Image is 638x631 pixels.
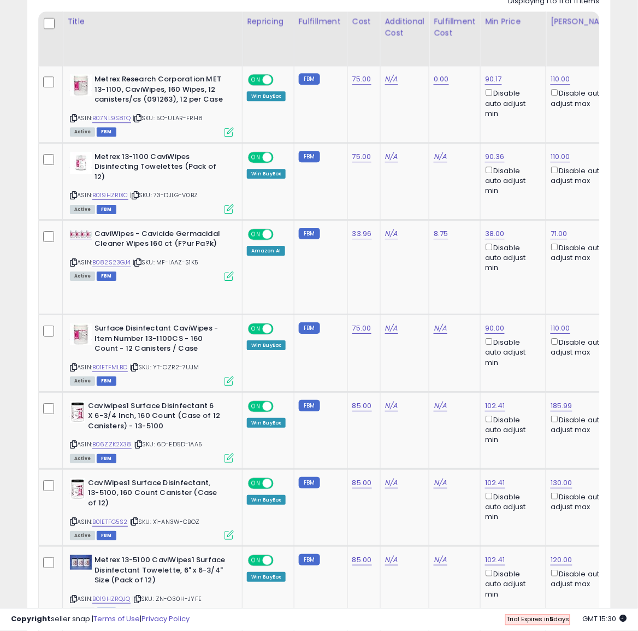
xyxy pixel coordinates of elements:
span: All listings currently available for purchase on Amazon [70,376,95,386]
a: N/A [434,555,447,565]
img: 41gVdiQHdwL._SL40_.jpg [70,555,92,570]
b: Metrex 13-1100 CaviWipes Disinfecting Towelettes (Pack of 12) [94,152,227,185]
a: B082S23GJ4 [92,258,131,267]
span: FBM [97,205,116,214]
span: | SKU: X1-AN3W-CBOZ [129,517,199,526]
div: ASIN: [70,478,234,539]
span: ON [249,230,263,239]
span: OFF [272,556,290,565]
span: FBM [97,272,116,281]
a: 102.41 [485,477,505,488]
div: Cost [352,16,376,27]
span: 2025-10-8 15:30 GMT [583,614,627,624]
span: All listings currently available for purchase on Amazon [70,127,95,137]
div: Disable auto adjust min [485,87,537,118]
span: | SKU: YT-CZR2-7UJM [129,363,199,371]
b: Surface Disinfectant CaviWipes - Item Number 13-1100CS - 160 Count - 12 Canisters / Case [94,323,227,357]
div: Disable auto adjust min [485,336,537,367]
small: FBM [299,322,320,334]
span: ON [249,152,263,162]
a: 130.00 [551,477,572,488]
span: All listings currently available for purchase on Amazon [70,272,95,281]
span: OFF [272,230,290,239]
div: Disable auto adjust min [485,568,537,599]
img: 41gj9U1x2BL._SL40_.jpg [70,401,85,423]
div: Disable auto adjust min [485,241,537,273]
span: ON [249,402,263,411]
a: 75.00 [352,74,371,85]
a: Privacy Policy [141,614,190,624]
a: N/A [385,323,398,334]
span: | SKU: 5O-ULAR-FRH8 [133,114,203,122]
span: OFF [272,325,290,334]
div: Disable auto adjust min [485,491,537,522]
span: ON [249,479,263,488]
a: 8.75 [434,228,448,239]
div: ASIN: [70,74,234,135]
div: Disable auto adjust min [485,164,537,196]
span: All listings currently available for purchase on Amazon [70,531,95,540]
b: Metrex Research Corporation MET 13-1100, CaviWipes, 160 Wipes, 12 canisters/cs (091263), 12 per Case [94,74,227,108]
span: OFF [272,402,290,411]
a: B01ETFG5S2 [92,517,128,527]
a: 102.41 [485,400,505,411]
div: Disable auto adjust max [551,568,612,589]
span: FBM [97,376,116,386]
div: Disable auto adjust max [551,491,612,512]
span: OFF [272,75,290,85]
img: 416TjfRCSlL._SL40_.jpg [70,74,92,96]
img: 41nk3qDUAmL._SL40_.jpg [70,152,92,174]
small: FBM [299,477,320,488]
a: 75.00 [352,323,371,334]
span: ON [249,556,263,565]
a: B019HZRQJQ [92,594,131,604]
span: | SKU: ZN-O30H-JYFE [132,594,202,603]
span: | SKU: MF-IAAZ-S1K5 [133,258,198,267]
div: Fulfillment [299,16,343,27]
span: ON [249,325,263,334]
small: FBM [299,151,320,162]
div: Title [67,16,238,27]
a: B06ZZK2X38 [92,440,132,449]
span: | SKU: 6D-ED5D-1AA5 [133,440,202,449]
a: 85.00 [352,477,372,488]
span: All listings currently available for purchase on Amazon [70,205,95,214]
div: ASIN: [70,229,234,280]
b: CaviWipes - Cavicide Germacidal Cleaner Wipes 160 ct (F?ur Pa?k) [94,229,227,252]
a: N/A [434,477,447,488]
a: 110.00 [551,74,570,85]
b: 5 [550,615,553,624]
a: 90.36 [485,151,505,162]
a: N/A [385,151,398,162]
a: N/A [385,400,398,411]
img: 416TjfRCSlL._SL40_.jpg [70,323,92,345]
div: Disable auto adjust min [485,414,537,445]
span: ON [249,75,263,85]
div: Win BuyBox [247,572,286,582]
a: 75.00 [352,151,371,162]
a: 85.00 [352,400,372,411]
a: 33.96 [352,228,372,239]
small: FBM [299,554,320,565]
span: OFF [272,152,290,162]
div: Fulfillment Cost [434,16,476,39]
div: Disable auto adjust max [551,241,612,263]
a: B01ETFMLBC [92,363,128,372]
div: Win BuyBox [247,169,286,179]
a: N/A [385,555,398,565]
a: 110.00 [551,151,570,162]
div: Win BuyBox [247,340,286,350]
b: Caviwipes1 Surface Disinfectant 6 X 6-3/4 Inch, 160 Count (Case of 12 Canisters) - 13-5100 [88,401,221,434]
a: 185.99 [551,400,572,411]
span: All listings currently available for purchase on Amazon [70,454,95,463]
a: Terms of Use [93,614,140,624]
div: ASIN: [70,152,234,213]
strong: Copyright [11,614,51,624]
small: FBM [299,400,320,411]
a: 85.00 [352,555,372,565]
a: N/A [434,323,447,334]
a: 90.00 [485,323,505,334]
a: B019HZR1XC [92,191,128,200]
span: FBM [97,454,116,463]
a: 90.17 [485,74,502,85]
